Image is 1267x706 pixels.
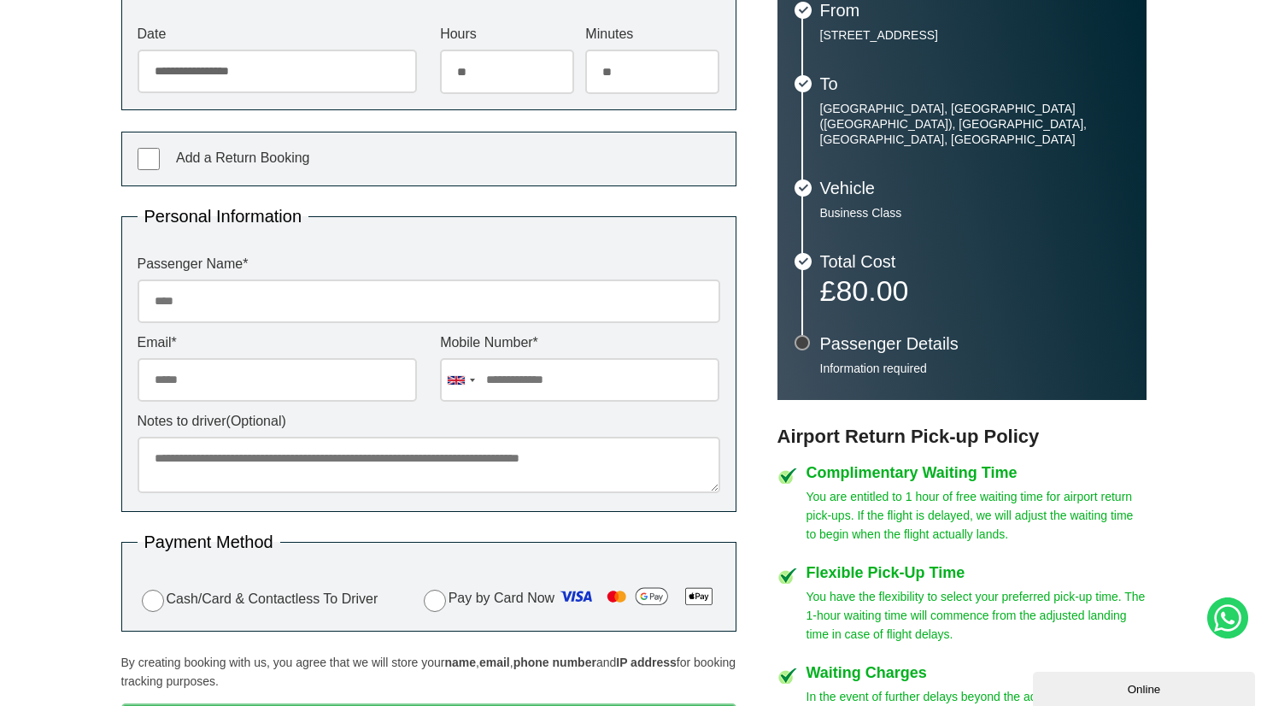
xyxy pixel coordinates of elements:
[440,336,719,350] label: Mobile Number
[138,336,417,350] label: Email
[176,150,310,165] span: Add a Return Booking
[820,205,1129,221] p: Business Class
[820,279,1129,303] p: £
[142,590,164,612] input: Cash/Card & Contactless To Driver
[138,587,378,612] label: Cash/Card & Contactless To Driver
[138,415,720,428] label: Notes to driver
[820,253,1129,270] h3: Total Cost
[138,533,280,550] legend: Payment Method
[419,583,720,615] label: Pay by Card Now
[138,27,417,41] label: Date
[138,208,309,225] legend: Personal Information
[138,257,720,271] label: Passenger Name
[807,665,1147,680] h4: Waiting Charges
[777,426,1147,448] h3: Airport Return Pick-up Policy
[807,487,1147,544] p: You are entitled to 1 hour of free waiting time for airport return pick-ups. If the flight is del...
[424,590,446,612] input: Pay by Card Now
[820,27,1129,43] p: [STREET_ADDRESS]
[440,27,574,41] label: Hours
[121,653,736,691] p: By creating booking with us, you agree that we will store your , , and for booking tracking purpo...
[807,587,1147,644] p: You have the flexibility to select your preferred pick-up time. The 1-hour waiting time will comm...
[138,148,160,170] input: Add a Return Booking
[820,361,1129,376] p: Information required
[820,2,1129,19] h3: From
[513,656,596,669] strong: phone number
[226,414,286,428] span: (Optional)
[1033,668,1258,706] iframe: chat widget
[820,179,1129,197] h3: Vehicle
[820,335,1129,352] h3: Passenger Details
[820,75,1129,92] h3: To
[479,656,510,669] strong: email
[807,465,1147,480] h4: Complimentary Waiting Time
[807,565,1147,580] h4: Flexible Pick-Up Time
[585,27,719,41] label: Minutes
[836,274,908,307] span: 80.00
[616,656,677,669] strong: IP address
[820,101,1129,147] p: [GEOGRAPHIC_DATA], [GEOGRAPHIC_DATA] ([GEOGRAPHIC_DATA]), [GEOGRAPHIC_DATA], [GEOGRAPHIC_DATA], [...
[444,656,476,669] strong: name
[441,359,480,401] div: United Kingdom: +44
